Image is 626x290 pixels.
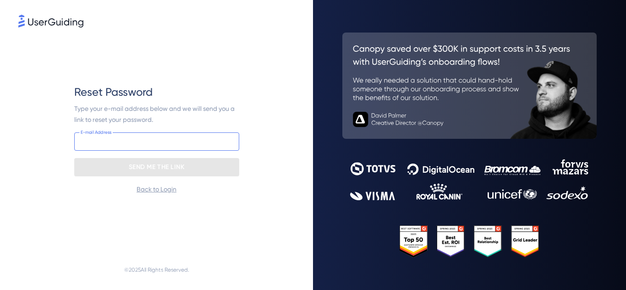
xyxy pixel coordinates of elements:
p: SEND ME THE LINK [129,160,185,175]
img: 9302ce2ac39453076f5bc0f2f2ca889b.svg [350,159,589,200]
img: 8faab4ba6bc7696a72372aa768b0286c.svg [18,15,83,27]
input: john@example.com [74,132,239,151]
span: Reset Password [74,85,153,99]
img: 25303e33045975176eb484905ab012ff.svg [400,225,539,257]
span: © 2025 All Rights Reserved. [124,264,189,275]
span: Type your e-mail address below and we will send you a link to reset your password. [74,105,236,123]
a: Back to Login [137,186,176,193]
img: 26c0aa7c25a843aed4baddd2b5e0fa68.svg [342,33,597,139]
